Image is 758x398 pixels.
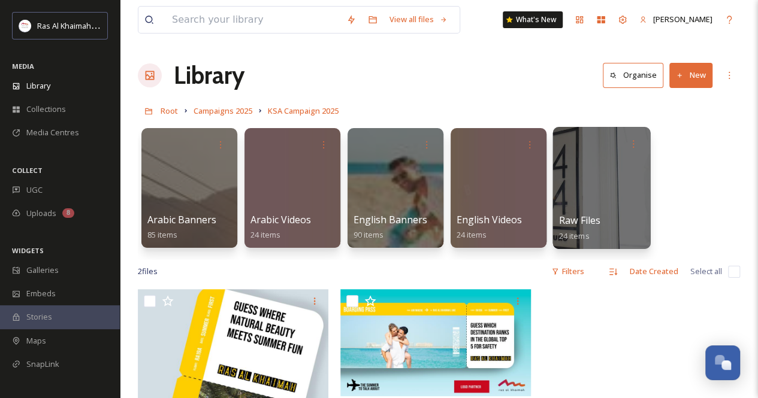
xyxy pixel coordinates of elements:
a: Arabic Banners85 items [147,214,216,240]
span: Select all [690,266,722,277]
a: View all files [383,8,454,31]
span: MEDIA [12,62,34,71]
button: New [669,63,712,87]
input: Search your library [166,7,340,33]
span: SnapLink [26,358,59,370]
span: COLLECT [12,166,43,175]
span: Media Centres [26,127,79,138]
div: 8 [62,208,74,218]
button: Open Chat [705,345,740,380]
span: 24 items [457,229,487,240]
div: Filters [545,260,590,283]
span: [PERSON_NAME] [653,14,712,25]
span: Arabic Videos [250,213,311,226]
span: 85 items [147,229,177,240]
span: WIDGETS [12,246,44,255]
a: [PERSON_NAME] [633,8,718,31]
span: Raw Files [559,214,600,227]
span: Campaigns 2025 [194,105,252,116]
a: KSA Campaign 2025 [268,104,339,118]
span: 2 file s [138,266,158,277]
span: 90 items [354,229,383,240]
span: Stories [26,311,52,323]
span: UGC [26,184,43,196]
span: KSA Campaign 2025 [268,105,339,116]
div: Date Created [624,260,684,283]
a: Raw Files24 items [559,215,600,241]
a: Arabic Videos24 items [250,214,311,240]
span: English Videos [457,213,522,226]
a: Campaigns 2025 [194,104,252,118]
a: English Banners90 items [354,214,427,240]
span: Library [26,80,50,92]
span: 24 items [559,230,590,241]
span: Root [161,105,178,116]
span: English Banners [354,213,427,226]
span: Collections [26,104,66,115]
button: Organise [603,63,663,87]
span: Galleries [26,265,59,276]
span: Uploads [26,208,56,219]
img: Logo_RAKTDA_RGB-01.png [19,20,31,32]
span: Embeds [26,288,56,299]
span: Maps [26,335,46,347]
a: What's New [503,11,563,28]
span: Ras Al Khaimah Tourism Development Authority [37,20,207,31]
span: Arabic Banners [147,213,216,226]
a: English Videos24 items [457,214,522,240]
span: 24 items [250,229,280,240]
a: Root [161,104,178,118]
a: Library [174,57,244,93]
img: PARTNER LOGO PLACEMENT_Landscape.jpg [340,289,531,396]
